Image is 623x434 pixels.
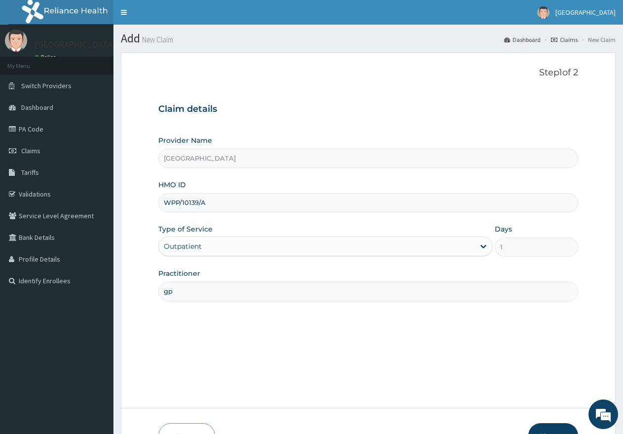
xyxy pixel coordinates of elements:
[579,35,616,44] li: New Claim
[21,146,40,155] span: Claims
[555,8,616,17] span: [GEOGRAPHIC_DATA]
[164,241,202,251] div: Outpatient
[35,54,58,61] a: Online
[158,67,578,78] p: Step 1 of 2
[5,30,27,52] img: User Image
[158,135,212,145] label: Provider Name
[21,168,39,177] span: Tariffs
[551,35,578,44] a: Claims
[158,104,578,115] h3: Claim details
[35,40,116,49] p: [GEOGRAPHIC_DATA]
[537,6,550,19] img: User Image
[158,193,578,212] input: Enter HMO ID
[140,36,173,43] small: New Claim
[504,35,541,44] a: Dashboard
[21,103,53,112] span: Dashboard
[158,268,200,278] label: Practitioner
[121,32,616,45] h1: Add
[158,180,186,190] label: HMO ID
[495,224,512,234] label: Days
[21,81,72,90] span: Switch Providers
[158,282,578,301] input: Enter Name
[158,224,213,234] label: Type of Service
